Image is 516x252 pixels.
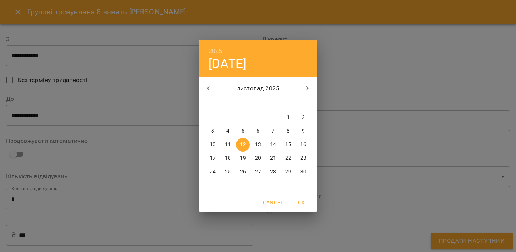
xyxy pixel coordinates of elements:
[251,138,265,152] button: 13
[270,141,276,148] p: 14
[240,168,246,176] p: 26
[236,124,250,138] button: 5
[297,138,310,152] button: 16
[263,198,283,207] span: Cancel
[251,99,265,107] span: чт
[285,141,291,148] p: 15
[251,124,265,138] button: 6
[256,127,260,135] p: 6
[210,141,216,148] p: 10
[236,152,250,165] button: 19
[221,165,235,179] button: 25
[218,84,299,93] p: листопад 2025
[300,141,306,148] p: 16
[251,165,265,179] button: 27
[266,138,280,152] button: 14
[251,152,265,165] button: 20
[226,127,229,135] p: 4
[211,127,214,135] p: 3
[272,127,275,135] p: 7
[210,155,216,162] p: 17
[206,99,219,107] span: пн
[297,152,310,165] button: 23
[225,141,231,148] p: 11
[281,111,295,124] button: 1
[225,168,231,176] p: 25
[240,155,246,162] p: 19
[255,141,261,148] p: 13
[287,114,290,121] p: 1
[266,165,280,179] button: 28
[260,196,286,209] button: Cancel
[297,111,310,124] button: 2
[221,152,235,165] button: 18
[292,198,311,207] span: OK
[270,155,276,162] p: 21
[255,168,261,176] p: 27
[300,168,306,176] p: 30
[281,124,295,138] button: 8
[210,168,216,176] p: 24
[221,138,235,152] button: 11
[236,165,250,179] button: 26
[297,99,310,107] span: нд
[281,165,295,179] button: 29
[240,141,246,148] p: 12
[221,99,235,107] span: вт
[206,165,219,179] button: 24
[241,127,244,135] p: 5
[225,155,231,162] p: 18
[236,99,250,107] span: ср
[206,138,219,152] button: 10
[281,138,295,152] button: 15
[209,46,222,56] button: 2025
[302,127,305,135] p: 9
[221,124,235,138] button: 4
[289,196,314,209] button: OK
[287,127,290,135] p: 8
[206,152,219,165] button: 17
[236,138,250,152] button: 12
[266,99,280,107] span: пт
[270,168,276,176] p: 28
[206,124,219,138] button: 3
[300,155,306,162] p: 23
[302,114,305,121] p: 2
[297,165,310,179] button: 30
[281,99,295,107] span: сб
[255,155,261,162] p: 20
[281,152,295,165] button: 22
[209,56,246,71] button: [DATE]
[285,168,291,176] p: 29
[266,152,280,165] button: 21
[285,155,291,162] p: 22
[297,124,310,138] button: 9
[266,124,280,138] button: 7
